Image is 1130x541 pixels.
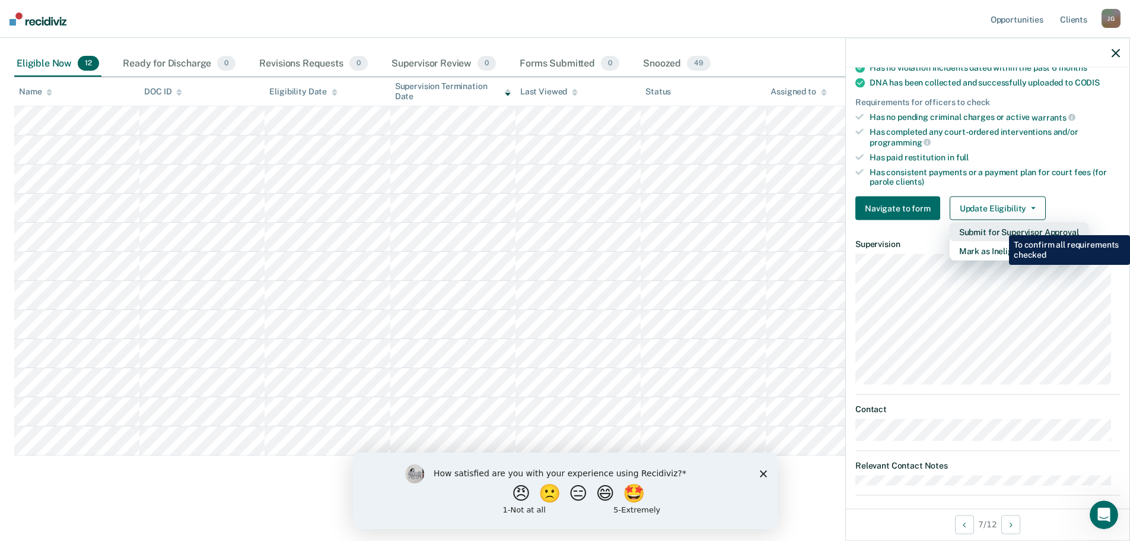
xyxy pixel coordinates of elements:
div: Last Viewed [520,87,578,97]
div: J G [1102,9,1121,28]
div: Has consistent payments or a payment plan for court fees (for parole [870,167,1120,187]
div: 7 / 12 [846,508,1129,540]
div: Assigned to [771,87,826,97]
span: 0 [217,56,235,71]
div: Eligibility Date [269,87,338,97]
span: 0 [601,56,619,71]
div: Snoozed [641,51,713,77]
span: warrants [1032,112,1075,122]
div: Ready for Discharge [120,51,238,77]
dt: Contact [855,404,1120,414]
div: Has no pending criminal charges or active [870,112,1120,122]
button: Next Opportunity [1001,515,1020,534]
span: programming [870,137,931,147]
a: Navigate to form link [855,197,945,220]
span: 0 [478,56,496,71]
div: Name [19,87,52,97]
div: DNA has been collected and successfully uploaded to [870,77,1120,87]
span: 49 [687,56,711,71]
button: Mark as Ineligible [950,242,1088,261]
dt: Relevant Contact Notes [855,461,1120,471]
span: full [956,152,969,162]
div: Supervisor Review [389,51,499,77]
div: DOC ID [144,87,182,97]
span: 12 [78,56,99,71]
div: Has no violation incidents dated within the past 6 [870,62,1120,72]
span: clients) [896,177,924,186]
iframe: Survey by Kim from Recidiviz [353,453,778,529]
button: Previous Opportunity [955,515,974,534]
div: Revisions Requests [257,51,370,77]
div: Supervision Termination Date [395,81,511,102]
div: Status [645,87,671,97]
button: Update Eligibility [950,197,1046,220]
button: Submit for Supervisor Approval [950,223,1088,242]
span: 0 [349,56,368,71]
div: Eligible Now [14,51,101,77]
img: Recidiviz [9,12,66,26]
span: CODIS [1075,77,1100,87]
dt: Supervision [855,239,1120,249]
div: Forms Submitted [517,51,622,77]
div: Has paid restitution in [870,152,1120,162]
iframe: Intercom live chat [1090,501,1118,529]
button: Navigate to form [855,197,940,220]
div: Has completed any court-ordered interventions and/or [870,127,1120,147]
div: Requirements for officers to check [855,97,1120,107]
